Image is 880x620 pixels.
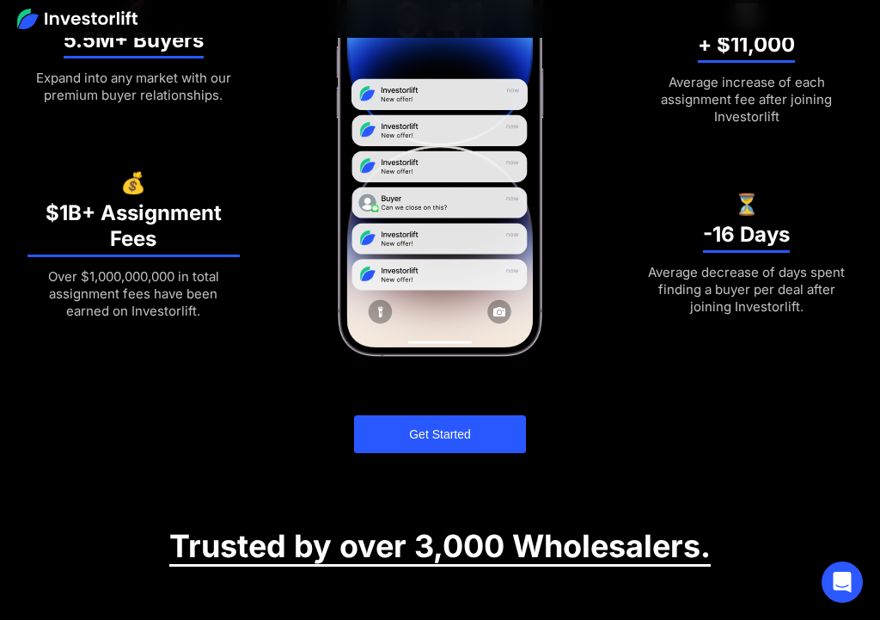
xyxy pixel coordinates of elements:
[640,264,852,316] div: Average decrease of days spent finding a buyer per deal after joining Investorlift.
[27,200,240,257] h3: $1B+ Assignment Fees
[822,562,863,603] div: Open Intercom Messenger
[169,531,711,567] h2: Trusted by over 3,000 Wholesalers.
[703,222,790,253] h3: -16 Days
[120,175,146,192] h6: 💰
[110,593,770,614] iframe: Customer reviews powered by Trustpilot
[64,28,204,58] h3: 5.5M+ Buyers
[27,268,240,320] div: Over $1,000,000,000 in total assignment fees have been earned on Investorlift.
[640,74,852,126] div: Average increase of each assignment fee after joining Investorlift
[354,415,526,453] a: Get Started
[698,32,795,63] h3: + $11,000
[27,70,240,104] div: Expand into any market with our premium buyer relationships.
[734,196,760,213] h6: ⏳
